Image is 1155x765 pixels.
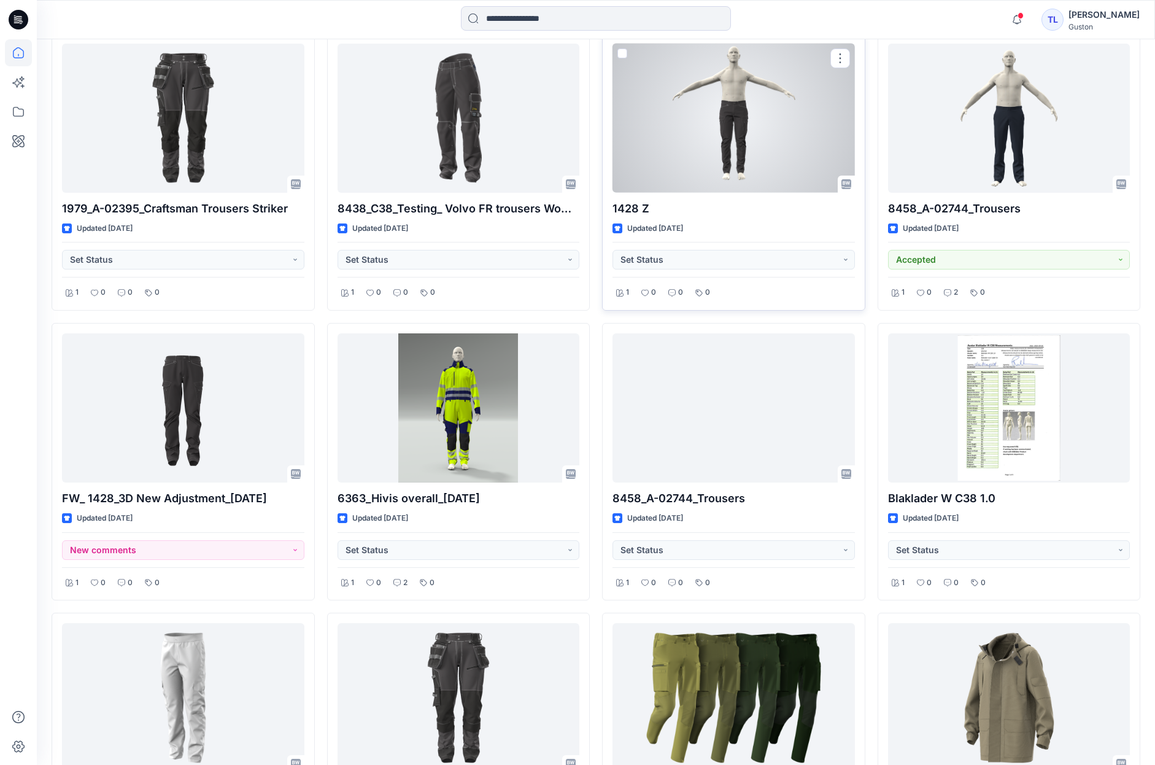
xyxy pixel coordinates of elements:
[376,286,381,299] p: 0
[351,577,354,589] p: 1
[430,577,435,589] p: 0
[62,333,304,483] a: FW_ 1428_3D New Adjustment_09-09-2025
[338,44,580,193] a: 8438_C38_Testing_ Volvo FR trousers Women
[903,222,959,235] p: Updated [DATE]
[75,577,79,589] p: 1
[155,577,160,589] p: 0
[376,577,381,589] p: 0
[403,286,408,299] p: 0
[612,44,855,193] a: 1428 Z
[352,512,408,525] p: Updated [DATE]
[1041,9,1064,31] div: TL
[155,286,160,299] p: 0
[430,286,435,299] p: 0
[351,286,354,299] p: 1
[626,577,629,589] p: 1
[888,333,1130,483] a: Blaklader W C38 1.0
[612,333,855,483] a: 8458_A-02744_Trousers
[1068,7,1140,22] div: [PERSON_NAME]
[627,512,683,525] p: Updated [DATE]
[101,286,106,299] p: 0
[338,333,580,483] a: 6363_Hivis overall_01-09-2025
[338,490,580,507] p: 6363_Hivis overall_[DATE]
[902,577,905,589] p: 1
[954,577,959,589] p: 0
[678,286,683,299] p: 0
[612,200,855,217] p: 1428 Z
[403,577,408,589] p: 2
[651,577,656,589] p: 0
[902,286,905,299] p: 1
[75,286,79,299] p: 1
[705,286,710,299] p: 0
[651,286,656,299] p: 0
[62,200,304,217] p: 1979_A-02395_Craftsman Trousers Striker
[626,286,629,299] p: 1
[954,286,958,299] p: 2
[1068,22,1140,31] div: Guston
[612,490,855,507] p: 8458_A-02744_Trousers
[888,200,1130,217] p: 8458_A-02744_Trousers
[77,512,133,525] p: Updated [DATE]
[981,577,986,589] p: 0
[338,200,580,217] p: 8438_C38_Testing_ Volvo FR trousers Women
[888,44,1130,193] a: 8458_A-02744_Trousers
[128,286,133,299] p: 0
[128,577,133,589] p: 0
[678,577,683,589] p: 0
[352,222,408,235] p: Updated [DATE]
[903,512,959,525] p: Updated [DATE]
[927,577,932,589] p: 0
[627,222,683,235] p: Updated [DATE]
[77,222,133,235] p: Updated [DATE]
[62,490,304,507] p: FW_ 1428_3D New Adjustment_[DATE]
[888,490,1130,507] p: Blaklader W C38 1.0
[705,577,710,589] p: 0
[101,577,106,589] p: 0
[980,286,985,299] p: 0
[927,286,932,299] p: 0
[62,44,304,193] a: 1979_A-02395_Craftsman Trousers Striker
